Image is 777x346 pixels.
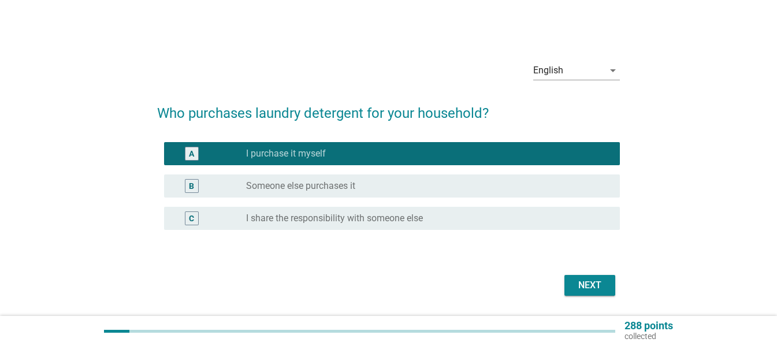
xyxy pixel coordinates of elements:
label: I share the responsibility with someone else [246,213,423,224]
div: C [189,213,194,225]
p: 288 points [624,321,673,331]
p: collected [624,331,673,341]
label: Someone else purchases it [246,180,355,192]
div: A [189,148,194,160]
label: I purchase it myself [246,148,326,159]
div: Next [574,278,606,292]
h2: Who purchases laundry detergent for your household? [157,91,620,124]
button: Next [564,275,615,296]
div: B [189,180,194,192]
div: English [533,65,563,76]
i: arrow_drop_down [606,64,620,77]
